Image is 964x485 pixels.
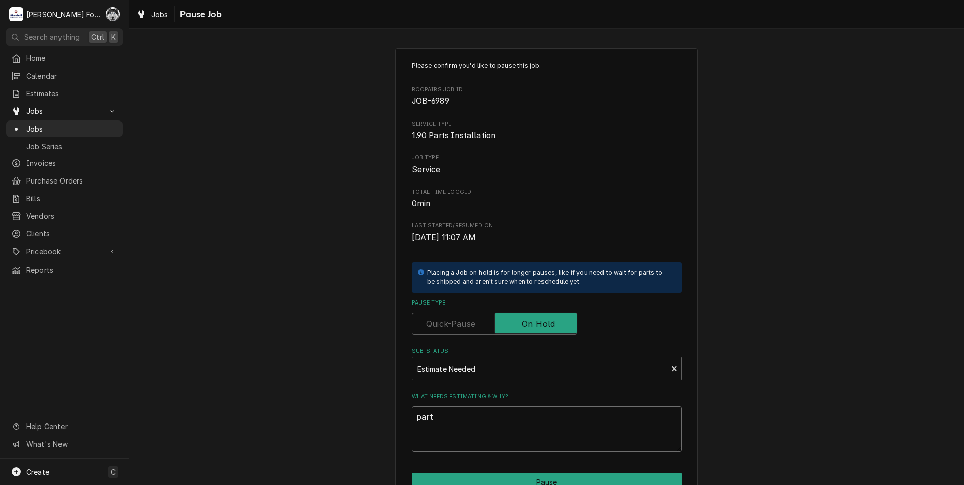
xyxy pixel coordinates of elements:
[132,6,172,23] a: Jobs
[412,120,682,128] span: Service Type
[26,175,117,186] span: Purchase Orders
[26,439,116,449] span: What's New
[412,233,476,242] span: [DATE] 11:07 AM
[412,165,441,174] span: Service
[412,120,682,142] div: Service Type
[412,393,682,452] div: What needs estimating & why?
[6,68,123,84] a: Calendar
[6,103,123,119] a: Go to Jobs
[412,199,431,208] span: 0min
[412,393,682,401] label: What needs estimating & why?
[111,467,116,477] span: C
[412,232,682,244] span: Last Started/Resumed On
[24,32,80,42] span: Search anything
[6,28,123,46] button: Search anythingCtrlK
[412,222,682,230] span: Last Started/Resumed On
[6,120,123,137] a: Jobs
[91,32,104,42] span: Ctrl
[412,154,682,162] span: Job Type
[111,32,116,42] span: K
[412,86,682,94] span: Roopairs Job ID
[412,347,682,355] label: Sub-Status
[412,130,682,142] span: Service Type
[412,188,682,210] div: Total Time Logged
[6,50,123,67] a: Home
[6,85,123,102] a: Estimates
[9,7,23,21] div: Marshall Food Equipment Service's Avatar
[412,61,682,70] p: Please confirm you'd like to pause this job.
[26,53,117,64] span: Home
[177,8,222,21] span: Pause Job
[26,88,117,99] span: Estimates
[26,421,116,432] span: Help Center
[412,86,682,107] div: Roopairs Job ID
[6,190,123,207] a: Bills
[9,7,23,21] div: M
[106,7,120,21] div: Chris Murphy (103)'s Avatar
[26,468,49,476] span: Create
[26,158,117,168] span: Invoices
[412,299,682,307] label: Pause Type
[6,138,123,155] a: Job Series
[412,61,682,452] div: Job Pause Form
[151,9,168,20] span: Jobs
[412,154,682,175] div: Job Type
[26,211,117,221] span: Vendors
[26,106,102,116] span: Jobs
[412,95,682,107] span: Roopairs Job ID
[6,262,123,278] a: Reports
[6,418,123,435] a: Go to Help Center
[106,7,120,21] div: C(
[6,243,123,260] a: Go to Pricebook
[427,268,672,287] div: Placing a Job on hold is for longer pauses, like if you need to wait for parts to be shipped and ...
[412,188,682,196] span: Total Time Logged
[6,225,123,242] a: Clients
[26,265,117,275] span: Reports
[26,71,117,81] span: Calendar
[6,208,123,224] a: Vendors
[412,347,682,380] div: Sub-Status
[412,164,682,176] span: Job Type
[26,193,117,204] span: Bills
[412,222,682,244] div: Last Started/Resumed On
[26,228,117,239] span: Clients
[6,172,123,189] a: Purchase Orders
[26,9,100,20] div: [PERSON_NAME] Food Equipment Service
[412,131,496,140] span: 1.90 Parts Installation
[6,436,123,452] a: Go to What's New
[26,141,117,152] span: Job Series
[412,198,682,210] span: Total Time Logged
[26,246,102,257] span: Pricebook
[412,406,682,452] textarea: part
[412,299,682,335] div: Pause Type
[26,124,117,134] span: Jobs
[412,96,449,106] span: JOB-6989
[6,155,123,171] a: Invoices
